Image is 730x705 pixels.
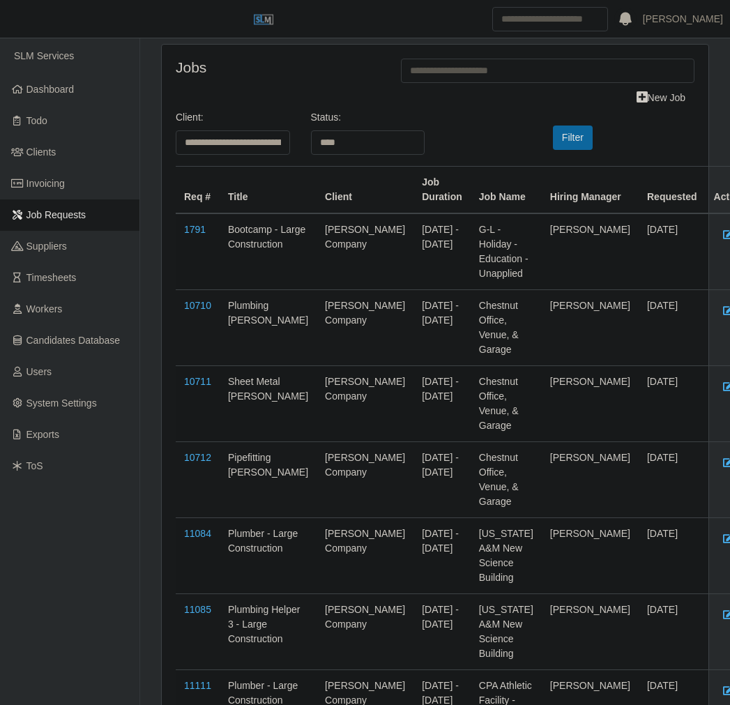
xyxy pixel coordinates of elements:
[220,518,317,594] td: Plumber - Large Construction
[26,397,97,409] span: System Settings
[14,50,74,61] span: SLM Services
[471,442,542,518] td: Chestnut Office, Venue, & Garage
[26,272,77,283] span: Timesheets
[413,594,471,670] td: [DATE] - [DATE]
[176,59,380,76] h4: Jobs
[542,442,639,518] td: [PERSON_NAME]
[413,442,471,518] td: [DATE] - [DATE]
[26,429,59,440] span: Exports
[317,213,413,290] td: [PERSON_NAME] Company
[220,442,317,518] td: Pipefitting [PERSON_NAME]
[26,460,43,471] span: ToS
[471,518,542,594] td: [US_STATE] A&M New Science Building
[311,110,342,125] label: Status:
[176,110,204,125] label: Client:
[471,167,542,214] th: Job Name
[471,366,542,442] td: Chestnut Office, Venue, & Garage
[184,452,211,463] a: 10712
[413,167,471,214] th: Job Duration
[317,366,413,442] td: [PERSON_NAME] Company
[26,303,63,314] span: Workers
[253,9,274,30] img: SLM Logo
[471,594,542,670] td: [US_STATE] A&M New Science Building
[220,213,317,290] td: Bootcamp - Large Construction
[542,366,639,442] td: [PERSON_NAME]
[639,594,706,670] td: [DATE]
[413,213,471,290] td: [DATE] - [DATE]
[413,290,471,366] td: [DATE] - [DATE]
[184,300,211,311] a: 10710
[413,366,471,442] td: [DATE] - [DATE]
[542,167,639,214] th: Hiring Manager
[184,680,211,691] a: 11111
[542,518,639,594] td: [PERSON_NAME]
[471,213,542,290] td: G-L - Holiday - Education - Unapplied
[639,290,706,366] td: [DATE]
[26,115,47,126] span: Todo
[26,209,86,220] span: Job Requests
[184,224,206,235] a: 1791
[26,241,67,252] span: Suppliers
[26,146,56,158] span: Clients
[26,335,121,346] span: Candidates Database
[220,290,317,366] td: Plumbing [PERSON_NAME]
[643,12,723,26] a: [PERSON_NAME]
[542,213,639,290] td: [PERSON_NAME]
[542,594,639,670] td: [PERSON_NAME]
[542,290,639,366] td: [PERSON_NAME]
[639,442,706,518] td: [DATE]
[220,594,317,670] td: Plumbing Helper 3 - Large Construction
[26,178,65,189] span: Invoicing
[628,86,694,110] a: New Job
[26,84,75,95] span: Dashboard
[639,213,706,290] td: [DATE]
[553,126,593,150] button: Filter
[317,594,413,670] td: [PERSON_NAME] Company
[471,290,542,366] td: Chestnut Office, Venue, & Garage
[26,366,52,377] span: Users
[639,167,706,214] th: Requested
[184,376,211,387] a: 10711
[639,366,706,442] td: [DATE]
[317,290,413,366] td: [PERSON_NAME] Company
[317,518,413,594] td: [PERSON_NAME] Company
[317,167,413,214] th: Client
[492,7,608,31] input: Search
[220,167,317,214] th: Title
[413,518,471,594] td: [DATE] - [DATE]
[184,528,211,539] a: 11084
[639,518,706,594] td: [DATE]
[317,442,413,518] td: [PERSON_NAME] Company
[184,604,211,615] a: 11085
[220,366,317,442] td: Sheet Metal [PERSON_NAME]
[176,167,220,214] th: Req #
